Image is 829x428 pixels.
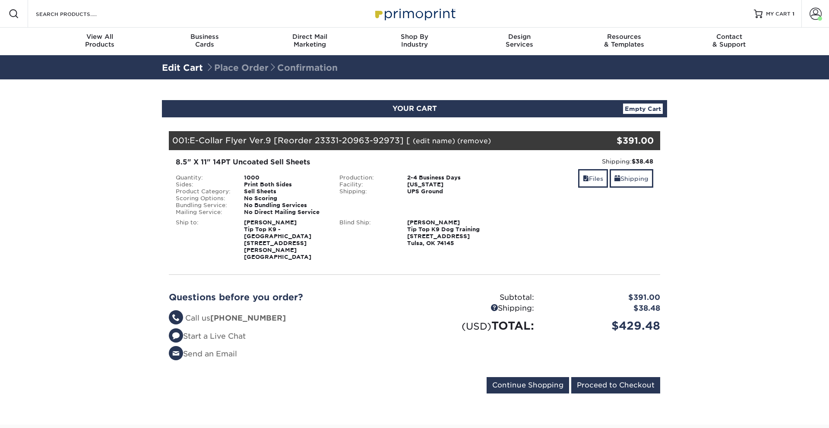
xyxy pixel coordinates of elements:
span: Contact [677,33,782,41]
div: Shipping: [503,157,653,166]
div: Blind Ship: [333,219,401,247]
a: Direct MailMarketing [257,28,362,55]
div: No Scoring [237,195,333,202]
a: DesignServices [467,28,572,55]
a: Resources& Templates [572,28,677,55]
a: (remove) [457,137,491,145]
input: Proceed to Checkout [571,377,660,393]
div: Ship to: [169,219,237,261]
div: Sell Sheets [237,188,333,195]
div: $391.00 [541,292,667,303]
div: Production: [333,174,401,181]
div: Quantity: [169,174,237,181]
div: Cards [152,33,257,48]
div: [US_STATE] [401,181,496,188]
div: Bundling Service: [169,202,237,209]
strong: [PERSON_NAME] Tip Top K9 - [GEOGRAPHIC_DATA] [STREET_ADDRESS][PERSON_NAME] [GEOGRAPHIC_DATA] [244,219,311,260]
input: SEARCH PRODUCTS..... [35,9,119,19]
div: No Bundling Services [237,202,333,209]
input: Continue Shopping [487,377,569,393]
div: $391.00 [578,134,654,147]
div: Print Both Sides [237,181,333,188]
li: Call us [169,313,408,324]
div: TOTAL: [414,318,541,334]
a: BusinessCards [152,28,257,55]
div: Subtotal: [414,292,541,303]
span: Resources [572,33,677,41]
span: YOUR CART [392,104,437,113]
div: $38.48 [541,303,667,314]
strong: $38.48 [632,158,653,165]
a: Shipping [610,169,653,188]
small: (USD) [462,321,491,332]
div: Shipping: [333,188,401,195]
div: 1000 [237,174,333,181]
a: Edit Cart [162,63,203,73]
div: UPS Ground [401,188,496,195]
div: No Direct Mailing Service [237,209,333,216]
span: Business [152,33,257,41]
h2: Questions before you order? [169,292,408,302]
div: 2-4 Business Days [401,174,496,181]
div: Facility: [333,181,401,188]
a: Contact& Support [677,28,782,55]
a: (edit name) [413,137,455,145]
span: Place Order Confirmation [206,63,338,73]
strong: [PHONE_NUMBER] [210,314,286,322]
div: Mailing Service: [169,209,237,216]
strong: [PERSON_NAME] Tip Top K9 Dog Training [STREET_ADDRESS] Tulsa, OK 74145 [407,219,480,246]
div: Industry [362,33,467,48]
span: Shop By [362,33,467,41]
div: Products [47,33,152,48]
span: Direct Mail [257,33,362,41]
div: Product Category: [169,188,237,195]
a: Start a Live Chat [169,332,246,340]
a: Files [578,169,608,188]
a: Empty Cart [623,104,663,114]
div: Sides: [169,181,237,188]
div: Services [467,33,572,48]
span: shipping [614,175,620,182]
span: E-Collar Flyer Ver.9 [Reorder 23331-20963-92973] [ [190,135,410,145]
div: $429.48 [541,318,667,334]
div: Marketing [257,33,362,48]
div: 001: [169,131,578,150]
div: 8.5" X 11" 14PT Uncoated Sell Sheets [176,157,490,167]
div: & Support [677,33,782,48]
a: View AllProducts [47,28,152,55]
div: Shipping: [414,303,541,314]
a: Send an Email [169,349,237,358]
div: & Templates [572,33,677,48]
span: 1 [792,11,794,17]
a: Shop ByIndustry [362,28,467,55]
img: Primoprint [371,4,458,23]
div: Scoring Options: [169,195,237,202]
span: MY CART [766,10,791,18]
span: View All [47,33,152,41]
span: Design [467,33,572,41]
span: files [583,175,589,182]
